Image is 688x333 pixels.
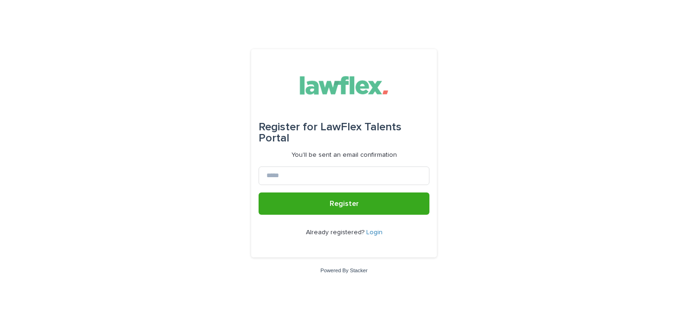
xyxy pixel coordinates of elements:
[366,229,383,236] a: Login
[330,200,359,207] span: Register
[320,268,367,273] a: Powered By Stacker
[259,122,318,133] span: Register for
[292,71,396,99] img: Gnvw4qrBSHOAfo8VMhG6
[259,192,429,215] button: Register
[259,114,429,151] div: LawFlex Talents Portal
[306,229,366,236] span: Already registered?
[292,151,397,159] p: You'll be sent an email confirmation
